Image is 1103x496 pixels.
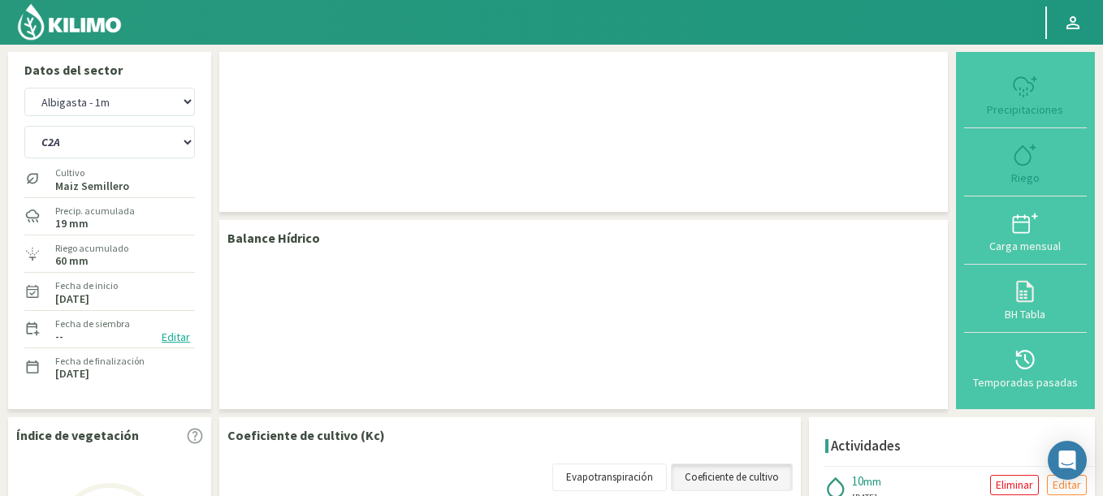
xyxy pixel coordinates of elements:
[55,204,135,218] label: Precip. acumulada
[55,256,89,266] label: 60 mm
[55,166,129,180] label: Cultivo
[16,2,123,41] img: Kilimo
[863,474,881,489] span: mm
[1053,476,1081,494] p: Editar
[55,354,145,369] label: Fecha de finalización
[552,464,667,491] a: Evapotranspiración
[671,464,793,491] a: Coeficiente de cultivo
[964,333,1087,401] button: Temporadas pasadas
[227,228,320,248] p: Balance Hídrico
[964,196,1087,265] button: Carga mensual
[969,240,1082,252] div: Carga mensual
[157,328,195,347] button: Editar
[990,475,1039,495] button: Eliminar
[227,425,385,445] p: Coeficiente de cultivo (Kc)
[964,60,1087,128] button: Precipitaciones
[24,60,195,80] p: Datos del sector
[831,438,901,454] h4: Actividades
[964,265,1087,333] button: BH Tabla
[969,308,1082,320] div: BH Tabla
[16,425,139,445] p: Índice de vegetación
[852,473,863,489] span: 10
[55,241,128,256] label: Riego acumulado
[969,377,1082,388] div: Temporadas pasadas
[996,476,1033,494] p: Eliminar
[55,294,89,304] label: [DATE]
[55,317,130,331] label: Fecha de siembra
[969,172,1082,183] div: Riego
[1047,475,1087,495] button: Editar
[1048,441,1087,480] div: Open Intercom Messenger
[55,331,63,342] label: --
[55,218,89,229] label: 19 mm
[55,369,89,379] label: [DATE]
[55,278,118,293] label: Fecha de inicio
[969,104,1082,115] div: Precipitaciones
[55,181,129,192] label: Maiz Semillero
[964,128,1087,196] button: Riego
